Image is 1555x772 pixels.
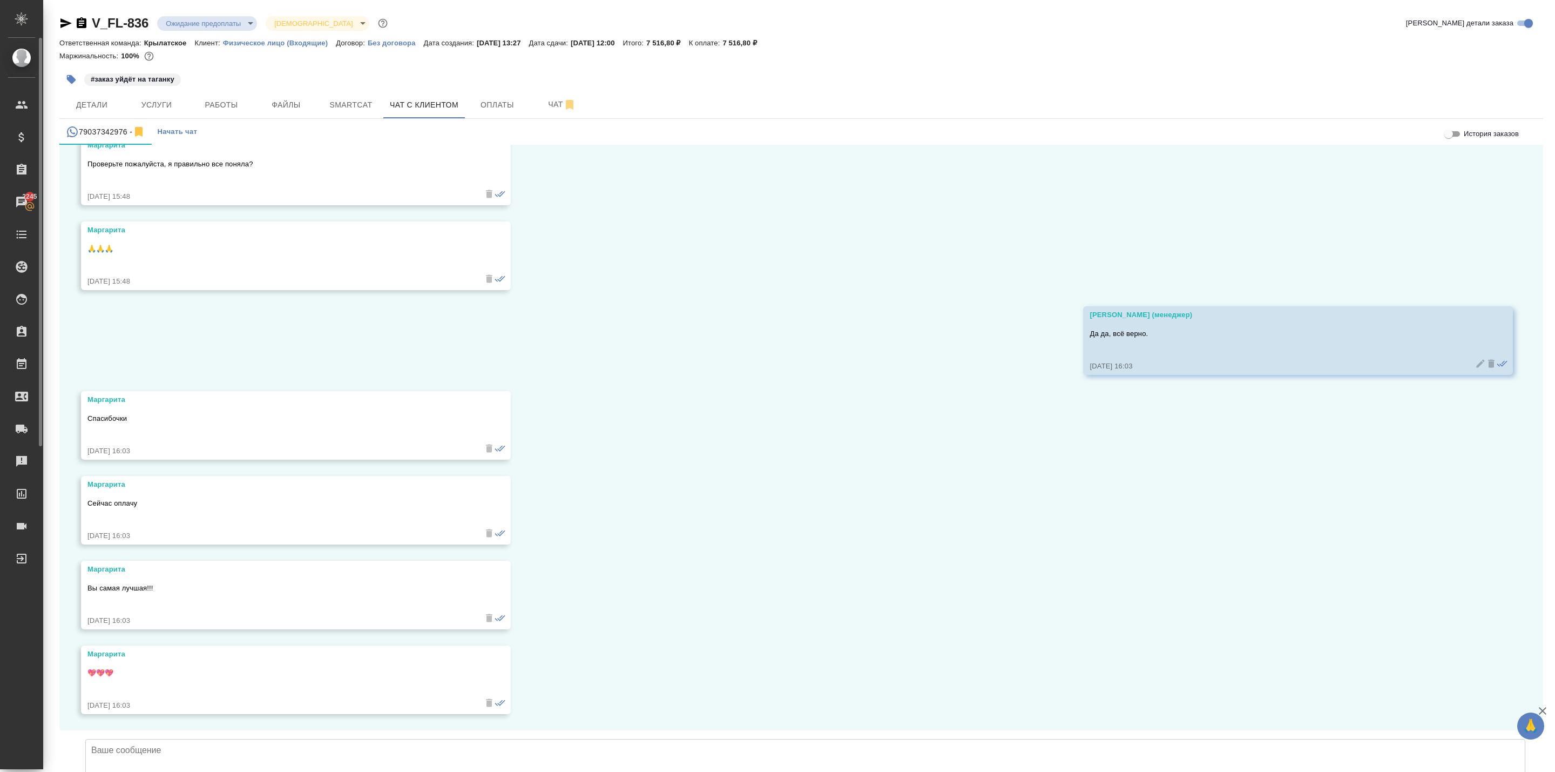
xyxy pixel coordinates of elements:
p: Физическое лицо (Входящие) [223,39,336,47]
p: Крылатское [144,39,195,47]
a: V_FL-836 [92,16,148,30]
div: [DATE] 16:03 [87,531,473,541]
span: Smartcat [325,98,377,112]
p: Да да, всё верно. [1090,328,1475,339]
div: Ожидание предоплаты [157,16,257,31]
p: 100% [121,52,142,60]
a: 2245 [3,189,40,216]
p: 🙏🙏🙏 [87,244,473,254]
p: Договор: [336,39,368,47]
p: Ответственная команда: [59,39,144,47]
span: Файлы [260,98,312,112]
span: Чат с клиентом [390,98,458,112]
button: Начать чат [152,119,202,145]
button: 🙏 [1517,713,1544,740]
div: Маргарита [87,394,473,405]
a: Без договора [368,38,424,47]
div: [DATE] 16:03 [87,446,473,457]
div: Маргарита [87,479,473,490]
p: Дата сдачи: [529,39,571,47]
div: simple tabs example [59,119,1543,145]
span: Чат [536,98,588,111]
div: Ожидание предоплаты [266,16,369,31]
div: [DATE] 15:48 [87,191,473,202]
div: Маргарита [87,564,473,575]
svg: Отписаться [132,125,145,138]
div: Маргарита [87,225,473,236]
p: 💖💖💖 [87,668,473,679]
div: [DATE] 16:03 [87,615,473,626]
p: Маржинальность: [59,52,121,60]
button: Скопировать ссылку [75,17,88,30]
p: Спасибочки [87,413,473,424]
p: Дата создания: [424,39,477,47]
p: Итого: [623,39,646,47]
a: Физическое лицо (Входящие) [223,38,336,47]
div: [PERSON_NAME] (менеджер) [1090,310,1475,320]
p: 7 516,80 ₽ [722,39,765,47]
p: Сейчас оплачу [87,498,473,509]
p: К оплате: [689,39,723,47]
p: [DATE] 13:27 [477,39,529,47]
p: [DATE] 12:00 [571,39,623,47]
p: Вы самая лучшая!!! [87,583,473,594]
div: [DATE] 16:03 [1090,361,1475,372]
span: 2245 [16,191,43,202]
span: Детали [66,98,118,112]
div: Маргарита [87,140,473,151]
span: Услуги [131,98,182,112]
span: [PERSON_NAME] детали заказа [1406,18,1513,29]
p: Проверьте пожалуйста, я правильно все поняла? [87,159,473,170]
span: История заказов [1464,129,1519,139]
div: [DATE] 15:48 [87,276,473,287]
button: Ожидание предоплаты [163,19,244,28]
p: 7 516,80 ₽ [646,39,689,47]
button: Скопировать ссылку для ЯМессенджера [59,17,72,30]
div: [DATE] 16:03 [87,700,473,711]
div: Маргарита [87,649,473,660]
svg: Отписаться [563,98,576,111]
p: #заказ уйдёт на таганку [91,74,174,85]
button: [DEMOGRAPHIC_DATA] [271,19,356,28]
div: 79037342976 (Маргарита) - (undefined) [66,125,145,139]
span: Работы [195,98,247,112]
p: Клиент: [194,39,222,47]
span: Оплаты [471,98,523,112]
span: 🙏 [1522,715,1540,737]
p: Без договора [368,39,424,47]
button: Добавить тэг [59,68,83,91]
span: Начать чат [157,126,197,138]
